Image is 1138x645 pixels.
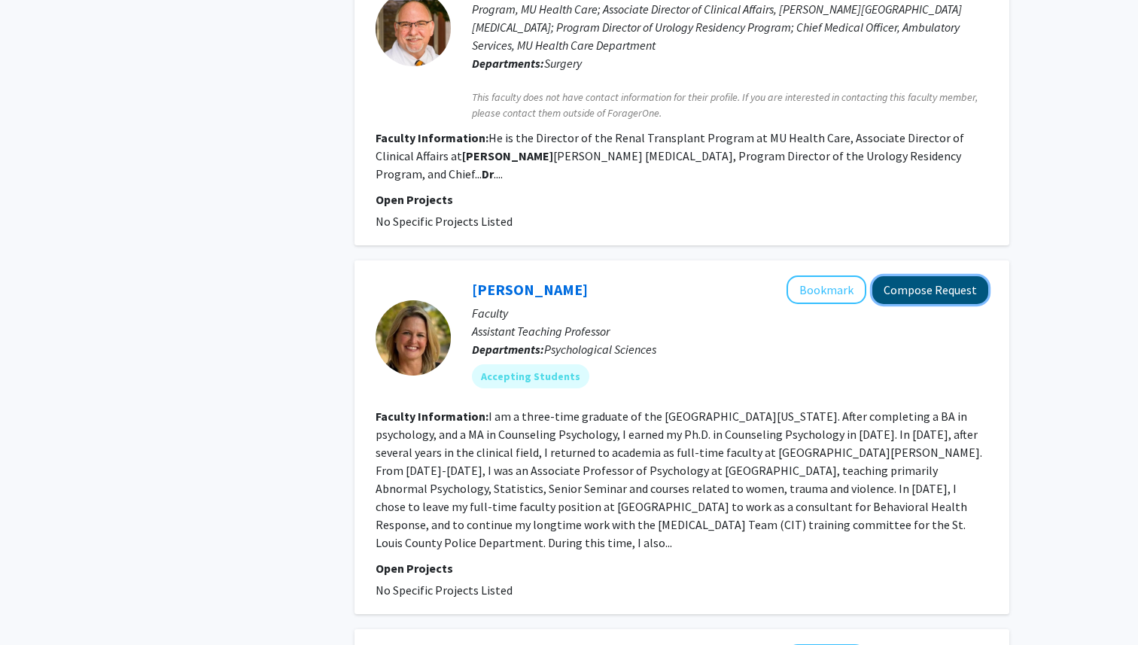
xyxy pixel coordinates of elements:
b: Departments: [472,56,544,71]
fg-read-more: I am a three-time graduate of the [GEOGRAPHIC_DATA][US_STATE]. After completing a BA in psycholog... [376,409,982,550]
button: Add Carrie Ellis-Kalton to Bookmarks [787,275,866,304]
button: Compose Request to Carrie Ellis-Kalton [872,276,988,304]
span: No Specific Projects Listed [376,214,513,229]
b: Faculty Information: [376,130,488,145]
iframe: Chat [11,577,64,634]
b: Faculty Information: [376,409,488,424]
mat-chip: Accepting Students [472,364,589,388]
a: [PERSON_NAME] [472,280,588,299]
p: Assistant Teaching Professor [472,322,988,340]
span: This faculty does not have contact information for their profile. If you are interested in contac... [472,90,988,121]
p: Faculty [472,304,988,322]
b: Departments: [472,342,544,357]
b: Dr [482,166,494,181]
span: No Specific Projects Listed [376,583,513,598]
p: Open Projects [376,559,988,577]
span: Psychological Sciences [544,342,656,357]
fg-read-more: He is the Director of the Renal Transplant Program at MU Health Care, Associate Director of Clini... [376,130,964,181]
p: Open Projects [376,190,988,208]
span: Surgery [544,56,582,71]
b: [PERSON_NAME] [462,148,553,163]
